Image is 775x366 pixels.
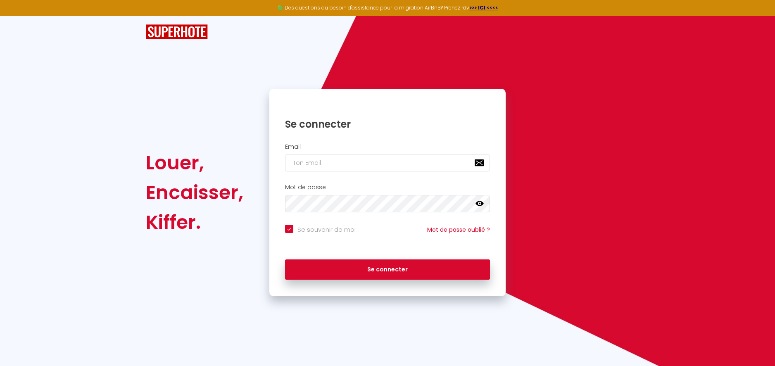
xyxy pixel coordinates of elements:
h1: Se connecter [285,118,490,131]
button: Se connecter [285,259,490,280]
a: >>> ICI <<<< [469,4,498,11]
input: Ton Email [285,154,490,171]
div: Encaisser, [146,178,243,207]
h2: Mot de passe [285,184,490,191]
img: SuperHote logo [146,24,208,40]
h2: Email [285,143,490,150]
div: Louer, [146,148,243,178]
div: Kiffer. [146,207,243,237]
a: Mot de passe oublié ? [427,226,490,234]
